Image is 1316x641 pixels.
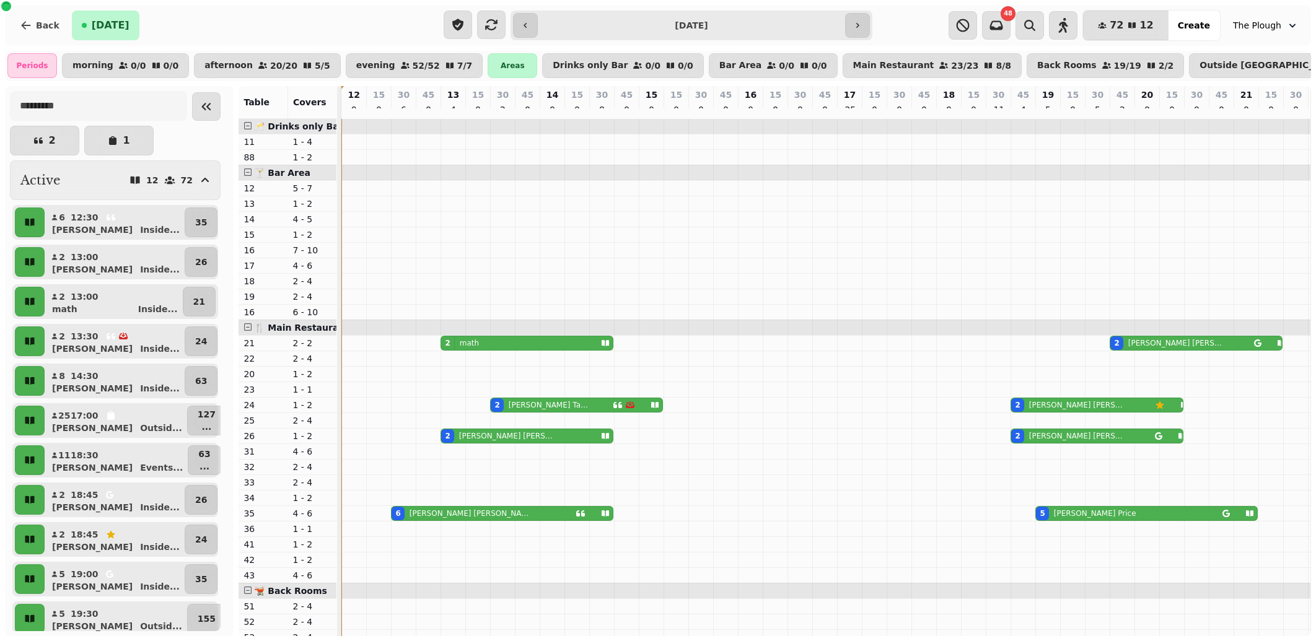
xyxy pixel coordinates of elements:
[423,103,433,116] p: 0
[459,431,555,441] p: [PERSON_NAME] [PERSON_NAME]
[292,476,331,489] p: 2 - 4
[243,492,283,504] p: 34
[195,494,207,506] p: 26
[185,326,217,356] button: 24
[1216,89,1227,101] p: 45
[140,501,180,513] p: Inside ...
[572,103,582,116] p: 0
[1054,508,1136,518] p: [PERSON_NAME] Price
[58,370,66,382] p: 8
[254,323,349,333] span: 🍴 Main Restaurant
[292,290,331,303] p: 2 - 4
[243,507,283,520] p: 35
[71,211,99,224] p: 12:30
[292,414,331,427] p: 2 - 4
[243,290,283,303] p: 19
[315,61,330,70] p: 5 / 5
[71,528,99,541] p: 18:45
[52,342,133,355] p: [PERSON_NAME]
[292,430,331,442] p: 1 - 2
[47,564,182,594] button: 519:00[PERSON_NAME]Inside...
[58,568,66,580] p: 5
[47,287,180,316] button: 213:00mathInside...
[720,89,732,101] p: 45
[1168,11,1220,40] button: Create
[47,485,182,515] button: 218:45[PERSON_NAME]Inside...
[243,368,283,380] p: 20
[185,525,217,554] button: 24
[243,569,283,582] p: 43
[460,338,479,348] p: math
[243,213,283,225] p: 14
[10,126,79,155] button: 2
[918,89,930,101] p: 45
[52,620,133,632] p: [PERSON_NAME]
[58,211,66,224] p: 6
[243,306,283,318] p: 16
[47,326,182,356] button: 213:30[PERSON_NAME]Inside...
[58,449,66,461] p: 11
[1266,103,1276,116] p: 0
[243,136,283,148] p: 11
[195,256,207,268] p: 26
[243,337,283,349] p: 21
[398,103,408,116] p: 6
[71,330,99,342] p: 13:30
[448,103,458,116] p: 4
[62,53,189,78] button: morning0/00/0
[254,586,327,596] span: 🫕 Back Rooms
[185,207,217,237] button: 35
[195,375,207,387] p: 63
[140,620,182,632] p: Outsid ...
[292,259,331,272] p: 4 - 6
[47,207,182,237] button: 612:30[PERSON_NAME]Inside...
[243,616,283,628] p: 52
[621,89,633,101] p: 45
[1191,89,1203,101] p: 30
[292,151,331,164] p: 1 - 2
[395,508,400,518] div: 6
[72,61,113,71] p: morning
[1291,103,1301,116] p: 0
[356,61,395,71] p: evening
[71,489,99,501] p: 18:45
[1265,89,1277,101] p: 15
[292,383,331,396] p: 1 - 1
[1027,53,1184,78] button: Back Rooms19/192/2
[243,476,283,489] p: 33
[843,53,1022,78] button: Main Restaurant23/238/8
[52,303,77,315] p: math
[794,89,806,101] p: 30
[348,89,359,101] p: 12
[671,103,681,116] p: 0
[243,198,283,210] p: 13
[198,460,210,473] p: ...
[869,89,880,101] p: 15
[1290,89,1302,101] p: 30
[293,97,327,107] span: Covers
[1043,103,1053,116] p: 5
[71,370,99,382] p: 14:30
[71,449,99,461] p: 18:30
[1029,400,1125,410] p: [PERSON_NAME] [PERSON_NAME]
[243,430,283,442] p: 26
[243,229,283,241] p: 15
[1037,61,1097,71] p: Back Rooms
[522,89,533,101] p: 45
[678,61,693,70] p: 0 / 0
[292,523,331,535] p: 1 - 1
[745,89,757,101] p: 16
[292,244,331,256] p: 7 - 10
[951,61,978,70] p: 23 / 23
[1141,89,1153,101] p: 20
[188,445,221,475] button: 63...
[1110,20,1123,30] span: 72
[292,198,331,210] p: 1 - 2
[993,103,1003,116] p: 11
[869,103,879,116] p: 0
[254,168,310,178] span: 🍸 Bar Area
[968,103,978,116] p: 0
[292,306,331,318] p: 6 - 10
[522,103,532,116] p: 0
[58,528,66,541] p: 2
